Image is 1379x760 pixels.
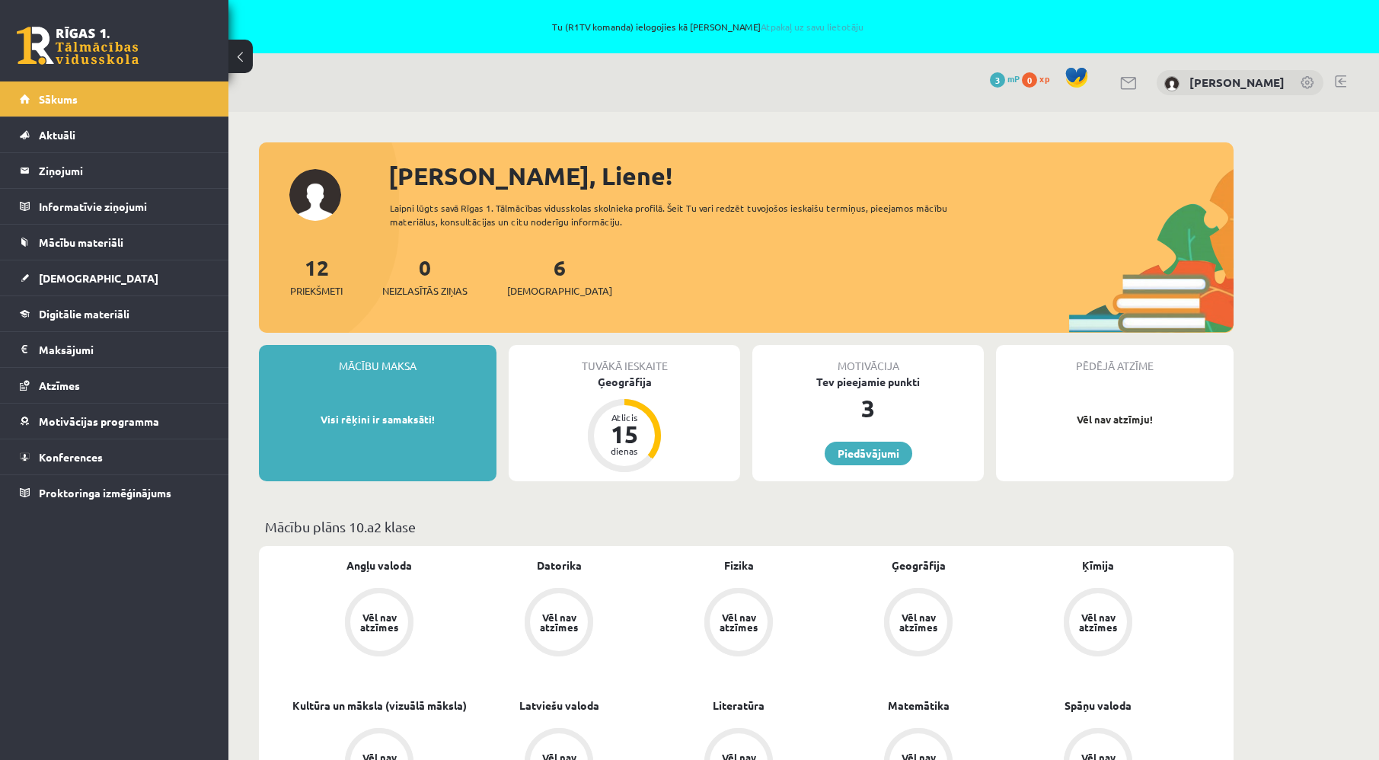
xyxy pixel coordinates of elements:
[713,698,765,714] a: Literatūra
[20,296,209,331] a: Digitālie materiāli
[507,283,612,299] span: [DEMOGRAPHIC_DATA]
[20,404,209,439] a: Motivācijas programma
[39,189,209,224] legend: Informatīvie ziņojumi
[996,345,1234,374] div: Pēdējā atzīme
[289,588,469,659] a: Vēl nav atzīmes
[892,557,946,573] a: Ģeogrāfija
[537,557,582,573] a: Datorika
[267,412,489,427] p: Visi rēķini ir samaksāti!
[382,254,468,299] a: 0Neizlasītās ziņas
[724,557,754,573] a: Fizika
[519,698,599,714] a: Latviešu valoda
[1004,412,1226,427] p: Vēl nav atzīmju!
[1077,612,1119,632] div: Vēl nav atzīmes
[888,698,950,714] a: Matemātika
[265,516,1227,537] p: Mācību plāns 10.a2 klase
[39,414,159,428] span: Motivācijas programma
[39,235,123,249] span: Mācību materiāli
[390,201,975,228] div: Laipni lūgts savā Rīgas 1. Tālmācības vidusskolas skolnieka profilā. Šeit Tu vari redzēt tuvojošo...
[39,128,75,142] span: Aktuāli
[509,374,740,390] div: Ģeogrāfija
[538,612,580,632] div: Vēl nav atzīmes
[290,283,343,299] span: Priekšmeti
[1065,698,1132,714] a: Spāņu valoda
[20,332,209,367] a: Maksājumi
[39,307,129,321] span: Digitālie materiāli
[509,374,740,474] a: Ģeogrāfija Atlicis 15 dienas
[388,158,1234,194] div: [PERSON_NAME], Liene!
[602,422,647,446] div: 15
[897,612,940,632] div: Vēl nav atzīmes
[175,22,1241,31] span: Tu (R1TV komanda) ielogojies kā [PERSON_NAME]
[20,260,209,295] a: [DEMOGRAPHIC_DATA]
[20,189,209,224] a: Informatīvie ziņojumi
[1007,72,1020,85] span: mP
[1164,76,1179,91] img: Liene Lavrinoviča
[20,225,209,260] a: Mācību materiāli
[346,557,412,573] a: Angļu valoda
[1082,557,1114,573] a: Ķīmija
[990,72,1020,85] a: 3 mP
[39,153,209,188] legend: Ziņojumi
[602,413,647,422] div: Atlicis
[828,588,1008,659] a: Vēl nav atzīmes
[1022,72,1037,88] span: 0
[990,72,1005,88] span: 3
[20,475,209,510] a: Proktoringa izmēģinājums
[20,368,209,403] a: Atzīmes
[39,486,171,500] span: Proktoringa izmēģinājums
[292,698,467,714] a: Kultūra un māksla (vizuālā māksla)
[649,588,828,659] a: Vēl nav atzīmes
[602,446,647,455] div: dienas
[382,283,468,299] span: Neizlasītās ziņas
[20,117,209,152] a: Aktuāli
[17,27,139,65] a: Rīgas 1. Tālmācības vidusskola
[469,588,649,659] a: Vēl nav atzīmes
[358,612,401,632] div: Vēl nav atzīmes
[752,345,984,374] div: Motivācija
[1008,588,1188,659] a: Vēl nav atzīmes
[717,612,760,632] div: Vēl nav atzīmes
[825,442,912,465] a: Piedāvājumi
[752,374,984,390] div: Tev pieejamie punkti
[509,345,740,374] div: Tuvākā ieskaite
[20,439,209,474] a: Konferences
[39,450,103,464] span: Konferences
[39,271,158,285] span: [DEMOGRAPHIC_DATA]
[20,81,209,117] a: Sākums
[39,92,78,106] span: Sākums
[1022,72,1057,85] a: 0 xp
[761,21,863,33] a: Atpakaļ uz savu lietotāju
[1039,72,1049,85] span: xp
[39,378,80,392] span: Atzīmes
[259,345,496,374] div: Mācību maksa
[39,332,209,367] legend: Maksājumi
[20,153,209,188] a: Ziņojumi
[1189,75,1285,90] a: [PERSON_NAME]
[290,254,343,299] a: 12Priekšmeti
[507,254,612,299] a: 6[DEMOGRAPHIC_DATA]
[752,390,984,426] div: 3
